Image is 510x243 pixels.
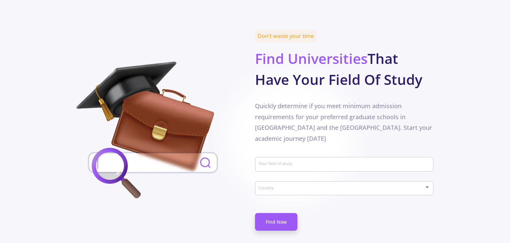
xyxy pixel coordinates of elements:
[255,102,432,142] span: Quickly determine if you meet minimum admission requirements for your preferred graduate schools ...
[255,30,316,42] span: Don't waste your time
[255,49,422,89] b: That Have Your Field Of Study
[255,213,297,231] a: Find Now
[76,62,230,201] img: field
[255,49,367,68] span: Find Universities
